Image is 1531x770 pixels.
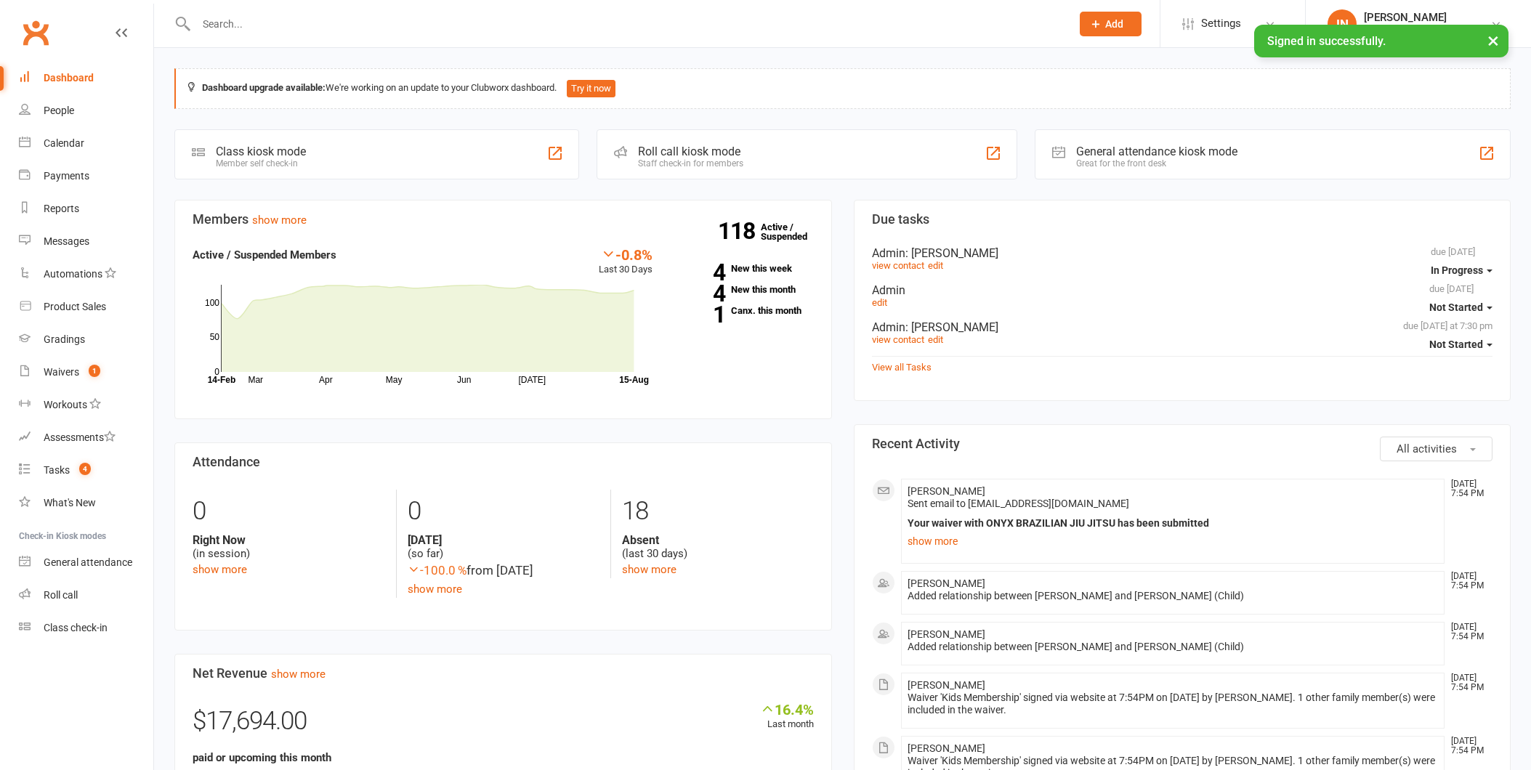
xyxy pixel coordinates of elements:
[928,260,943,271] a: edit
[1431,257,1492,283] button: In Progress
[1429,294,1492,320] button: Not Started
[44,105,74,116] div: People
[674,304,725,325] strong: 1
[928,334,943,345] a: edit
[760,701,814,732] div: Last month
[408,583,462,596] a: show more
[44,170,89,182] div: Payments
[193,666,814,681] h3: Net Revenue
[19,323,153,356] a: Gradings
[174,68,1511,109] div: We're working on an update to your Clubworx dashboard.
[1444,623,1492,641] time: [DATE] 7:54 PM
[1267,34,1386,48] span: Signed in successfully.
[622,563,676,576] a: show more
[1431,264,1483,276] span: In Progress
[19,225,153,258] a: Messages
[908,679,985,691] span: [PERSON_NAME]
[1444,673,1492,692] time: [DATE] 7:54 PM
[599,246,653,277] div: Last 30 Days
[19,454,153,487] a: Tasks 4
[89,365,100,377] span: 1
[202,82,326,93] strong: Dashboard upgrade available:
[908,692,1439,716] div: Waiver 'Kids Membership' signed via website at 7:54PM on [DATE] by [PERSON_NAME]. 1 other family ...
[79,463,91,475] span: 4
[19,258,153,291] a: Automations
[908,498,1129,509] span: Sent email to [EMAIL_ADDRESS][DOMAIN_NAME]
[872,437,1493,451] h3: Recent Activity
[1364,24,1490,37] div: ONYX BRAZILIAN JIU JITSU
[44,72,94,84] div: Dashboard
[872,260,924,271] a: view contact
[19,160,153,192] a: Payments
[1397,442,1457,455] span: All activities
[908,742,985,754] span: [PERSON_NAME]
[19,612,153,644] a: Class kiosk mode
[674,283,725,304] strong: 4
[216,145,306,158] div: Class kiosk mode
[908,641,1439,653] div: Added relationship between [PERSON_NAME] and [PERSON_NAME] (Child)
[872,320,1493,334] div: Admin
[44,589,78,601] div: Roll call
[674,306,813,315] a: 1Canx. this month
[44,399,87,410] div: Workouts
[1444,572,1492,591] time: [DATE] 7:54 PM
[19,192,153,225] a: Reports
[908,577,985,589] span: [PERSON_NAME]
[44,137,84,149] div: Calendar
[567,80,615,97] button: Try it now
[193,751,331,764] strong: paid or upcoming this month
[271,668,326,681] a: show more
[44,431,116,443] div: Assessments
[44,556,132,568] div: General attendance
[872,283,1493,297] div: Admin
[19,579,153,612] a: Roll call
[1444,479,1492,498] time: [DATE] 7:54 PM
[599,246,653,262] div: -0.8%
[408,563,466,577] span: -100.0 %
[718,220,761,242] strong: 118
[252,214,307,227] a: show more
[44,301,106,312] div: Product Sales
[622,533,814,547] strong: Absent
[19,127,153,160] a: Calendar
[622,490,814,533] div: 18
[760,701,814,717] div: 16.4%
[872,212,1493,227] h3: Due tasks
[1076,145,1237,158] div: General attendance kiosk mode
[408,490,599,533] div: 0
[622,533,814,561] div: (last 30 days)
[1080,12,1142,36] button: Add
[193,533,385,547] strong: Right Now
[1429,331,1492,357] button: Not Started
[872,334,924,345] a: view contact
[19,94,153,127] a: People
[905,246,998,260] span: : [PERSON_NAME]
[1444,737,1492,755] time: [DATE] 7:54 PM
[44,497,96,508] div: What's New
[44,203,79,214] div: Reports
[761,211,825,252] a: 118Active / Suspended
[19,487,153,519] a: What's New
[408,533,599,561] div: (so far)
[1429,339,1483,350] span: Not Started
[638,145,743,158] div: Roll call kiosk mode
[908,517,1439,530] div: Your waiver with ONYX BRAZILIAN JIU JITSU has been submitted
[44,464,70,476] div: Tasks
[44,333,85,345] div: Gradings
[193,248,336,262] strong: Active / Suspended Members
[19,291,153,323] a: Product Sales
[19,421,153,454] a: Assessments
[908,628,985,640] span: [PERSON_NAME]
[1076,158,1237,169] div: Great for the front desk
[193,563,247,576] a: show more
[1480,25,1506,56] button: ×
[1328,9,1357,38] div: IN
[1105,18,1123,30] span: Add
[408,561,599,580] div: from [DATE]
[192,14,1061,34] input: Search...
[1364,11,1490,24] div: [PERSON_NAME]
[193,455,814,469] h3: Attendance
[674,264,813,273] a: 4New this week
[408,533,599,547] strong: [DATE]
[908,485,985,497] span: [PERSON_NAME]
